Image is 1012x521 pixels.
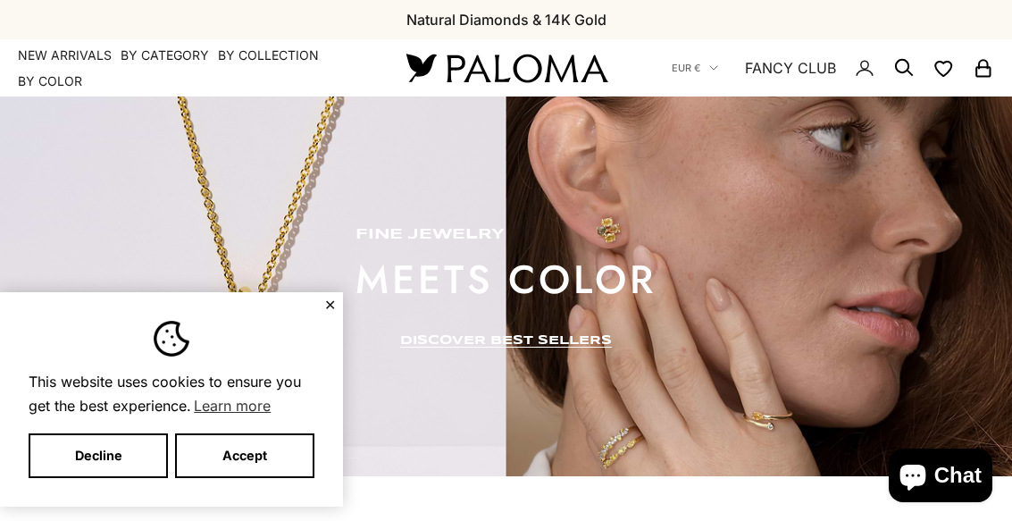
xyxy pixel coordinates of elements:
p: fine jewelry [355,226,657,244]
nav: Secondary navigation [672,39,994,97]
nav: Primary navigation [18,46,364,90]
p: Natural Diamonds & 14K Gold [406,8,606,31]
button: EUR € [672,60,718,76]
summary: By Category [121,46,209,64]
summary: By Color [18,72,82,90]
a: Learn more [191,392,273,419]
span: This website uses cookies to ensure you get the best experience. [29,371,314,419]
a: FANCY CLUB [745,56,836,80]
button: Accept [175,433,314,478]
a: NEW ARRIVALS [18,46,112,64]
inbox-online-store-chat: Shopify online store chat [883,449,998,507]
button: Decline [29,433,168,478]
summary: By Collection [218,46,319,64]
p: meets color [355,262,657,298]
span: EUR € [672,60,700,76]
button: Close [324,299,336,310]
a: DISCOVER BEST SELLERS [400,333,612,348]
img: Cookie banner [154,321,189,357]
